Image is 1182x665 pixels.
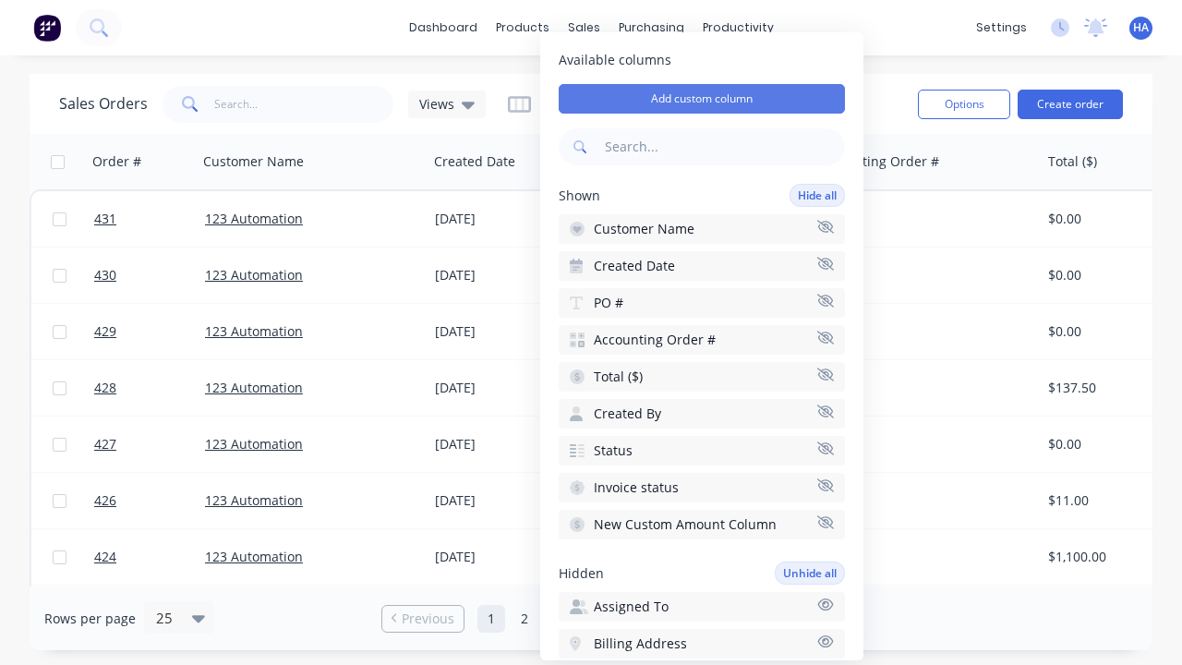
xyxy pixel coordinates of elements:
button: Total ($) [559,362,845,392]
span: 429 [94,322,116,341]
span: Accounting Order # [594,331,716,349]
a: dashboard [400,14,487,42]
div: [DATE] [435,210,573,228]
span: HA [1133,19,1149,36]
a: Page 2 [511,605,538,633]
span: 424 [94,548,116,566]
button: Add custom column [559,84,845,114]
a: Page 1 is your current page [477,605,505,633]
input: Search... [214,86,394,123]
a: 427 [94,417,205,472]
span: Views [419,94,454,114]
button: Billing Address [559,629,845,659]
button: Created Date [559,251,845,281]
button: Options [918,90,1010,119]
div: [DATE] [435,266,573,284]
span: 430 [94,266,116,284]
div: purchasing [609,14,694,42]
button: New Custom Amount Column [559,510,845,539]
button: Accounting Order # [559,325,845,355]
span: 426 [94,491,116,510]
div: $11.00 [1048,491,1157,510]
span: Customer Name [594,220,694,238]
span: PO # [594,294,623,312]
a: Previous page [382,610,464,628]
img: Factory [33,14,61,42]
span: Previous [402,610,454,628]
a: 123 Automation [205,548,303,565]
div: products [487,14,559,42]
a: 426 [94,473,205,528]
span: 431 [94,210,116,228]
span: Total ($) [594,368,643,386]
a: 430 [94,248,205,303]
div: Customer Name [203,152,304,171]
span: Created By [594,405,661,423]
div: [DATE] [435,379,573,397]
span: Created Date [594,257,675,275]
a: 123 Automation [205,379,303,396]
a: 123 Automation [205,491,303,509]
div: $1,100.00 [1048,548,1157,566]
div: Total ($) [1048,152,1097,171]
div: $137.50 [1048,379,1157,397]
span: Billing Address [594,635,687,653]
div: productivity [694,14,783,42]
button: Status [559,436,845,465]
input: Search... [601,128,845,165]
a: 429 [94,304,205,359]
div: settings [967,14,1036,42]
button: Assigned To [559,592,845,622]
a: 123 Automation [205,266,303,284]
span: New Custom Amount Column [594,515,777,534]
div: Accounting Order # [817,152,939,171]
button: Unhide all [775,562,845,585]
span: 427 [94,435,116,453]
div: [DATE] [435,548,573,566]
div: $0.00 [1048,322,1157,341]
a: 123 Automation [205,322,303,340]
button: PO # [559,288,845,318]
button: Invoice status [559,473,845,502]
a: 431 [94,191,205,247]
span: Shown [559,187,600,205]
div: Order # [92,152,141,171]
span: Assigned To [594,598,669,616]
div: sales [559,14,609,42]
span: Hidden [559,564,604,583]
div: [DATE] [435,491,573,510]
div: $0.00 [1048,266,1157,284]
div: $0.00 [1048,210,1157,228]
a: 123 Automation [205,435,303,453]
button: Created By [559,399,845,429]
div: [DATE] [435,322,573,341]
span: Available columns [559,51,845,69]
span: Status [594,441,633,460]
button: Customer Name [559,214,845,244]
a: 123 Automation [205,210,303,227]
div: [DATE] [435,435,573,453]
div: Created Date [434,152,515,171]
span: Rows per page [44,610,136,628]
h1: Sales Orders [59,95,148,113]
span: Invoice status [594,478,679,497]
ul: Pagination [374,605,808,633]
a: 425 [94,586,205,641]
button: Hide all [790,184,845,207]
div: $0.00 [1048,435,1157,453]
span: 428 [94,379,116,397]
a: 424 [94,529,205,585]
a: 428 [94,360,205,416]
button: Create order [1018,90,1123,119]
